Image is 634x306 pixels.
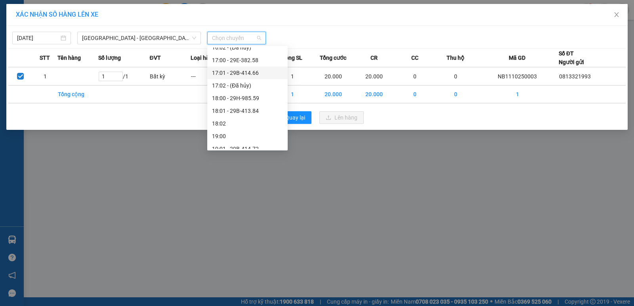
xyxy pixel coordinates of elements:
div: 18:01 - 29B-413.84 [212,106,283,115]
span: Tổng SL [282,53,302,62]
span: Quay lại [285,113,305,122]
td: Tổng cộng [57,86,98,103]
span: Thu hộ [447,53,464,62]
td: 1 [272,67,313,86]
td: --- [191,67,231,86]
div: 17:01 - 29B-414.66 [212,68,283,77]
span: Ninh Bình - Hà Nội [82,32,196,44]
span: Chọn chuyến [212,32,261,44]
td: / 1 [98,67,150,86]
td: 1 [476,86,559,103]
span: Tổng cước [320,53,346,62]
td: 0 [395,67,435,86]
div: 19:01 - 29B-414.72 [212,144,283,153]
td: 20.000 [313,67,354,86]
span: Mã GD [509,53,525,62]
div: 17:02 - (Đã hủy) [212,81,283,90]
button: rollbackQuay lại [270,111,311,124]
span: Loại hàng [191,53,216,62]
span: 0813321993 [559,73,591,80]
span: CC [411,53,418,62]
td: 0 [435,86,476,103]
b: Duy Khang Limousine [64,9,159,19]
td: 1 [272,86,313,103]
li: Hotline: 19003086 [44,29,180,39]
span: Tên hàng [57,53,81,62]
td: 20.000 [313,86,354,103]
span: Số lượng [98,53,121,62]
b: Gửi khách hàng [74,41,149,51]
td: 1 [33,67,57,86]
span: close [613,11,620,18]
img: logo.jpg [10,10,50,49]
td: NB1110250003 [476,67,559,86]
span: ĐVT [149,53,160,62]
td: 0 [395,86,435,103]
td: 0 [435,67,476,86]
span: STT [40,53,50,62]
b: GỬI : Văn phòng [GEOGRAPHIC_DATA] [10,57,82,110]
button: uploadLên hàng [319,111,364,124]
div: 17:00 - 29E-382.58 [212,56,283,65]
div: 16:02 - (Đã hủy) [212,43,283,52]
div: 18:02 [212,119,283,128]
div: 19:00 [212,132,283,141]
span: down [192,36,197,40]
span: XÁC NHẬN SỐ HÀNG LÊN XE [16,11,98,18]
h1: NB1110250003 [86,57,137,75]
button: Close [605,4,628,26]
td: Bất kỳ [149,67,190,86]
li: Số 2 [PERSON_NAME], [GEOGRAPHIC_DATA] [44,19,180,29]
td: 20.000 [354,86,395,103]
div: 18:00 - 29H-985.59 [212,94,283,103]
span: CR [370,53,378,62]
td: 20.000 [354,67,395,86]
input: 11/10/2025 [17,34,59,42]
div: Số ĐT Người gửi [559,49,584,67]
